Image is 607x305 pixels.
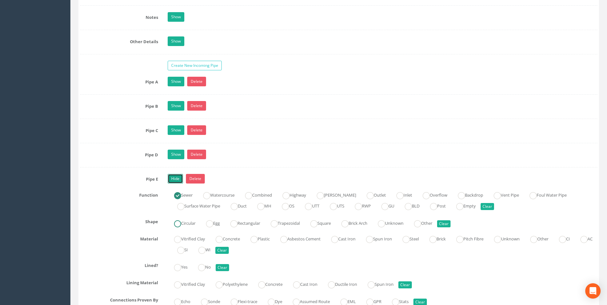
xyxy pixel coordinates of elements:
[390,190,412,199] label: Inlet
[325,234,355,243] label: Cast Iron
[187,150,206,159] a: Delete
[276,201,294,210] label: OS
[168,150,184,159] a: Show
[361,279,394,288] label: Spun Iron
[75,125,163,134] label: Pipe C
[75,101,163,109] label: Pipe B
[276,190,306,199] label: Highway
[398,201,419,210] label: BLD
[187,77,206,86] a: Delete
[251,201,271,210] label: MH
[481,203,494,210] button: Clear
[75,295,163,303] label: Connections Proven By
[168,174,183,184] a: Hide
[209,279,248,288] label: Polyethylene
[375,201,394,210] label: GU
[215,247,229,254] button: Clear
[168,218,196,227] label: Circular
[75,216,163,225] label: Shape
[274,234,321,243] label: Asbestos Cement
[75,234,163,242] label: Material
[360,234,392,243] label: Spun Iron
[168,101,184,111] a: Show
[264,218,300,227] label: Trapezoidal
[424,201,446,210] label: Post
[168,262,188,271] label: Yes
[192,245,211,254] label: WI
[574,234,593,243] label: AC
[323,201,344,210] label: UTS
[75,278,163,286] label: Lining Material
[171,245,188,254] label: SI
[451,190,483,199] label: Backdrop
[360,190,386,199] label: Outlet
[187,101,206,111] a: Delete
[304,218,331,227] label: Square
[168,190,193,199] label: Sewer
[197,190,235,199] label: Watercourse
[75,36,163,45] label: Other Details
[335,218,367,227] label: Brick Arch
[398,281,412,288] button: Clear
[209,234,240,243] label: Concrete
[310,190,356,199] label: [PERSON_NAME]
[408,218,432,227] label: Other
[168,125,184,135] a: Show
[75,150,163,158] label: Pipe D
[299,201,319,210] label: UTT
[585,283,601,299] div: Open Intercom Messenger
[168,279,205,288] label: Vitrified Clay
[224,218,260,227] label: Rectangular
[192,262,211,271] label: No
[168,36,184,46] a: Show
[450,201,476,210] label: Empty
[252,279,283,288] label: Concrete
[287,279,317,288] label: Cast Iron
[171,201,220,210] label: Surface Water Pipe
[224,201,247,210] label: Duct
[348,201,371,210] label: RWP
[523,190,567,199] label: Foul Water Pipe
[239,190,272,199] label: Combined
[75,174,163,182] label: Pipe E
[168,61,222,70] a: Create New Incoming Pipe
[75,77,163,85] label: Pipe A
[437,220,451,227] button: Clear
[487,190,519,199] label: Vent Pipe
[168,77,184,86] a: Show
[75,260,163,269] label: Lined?
[216,264,229,271] button: Clear
[322,279,357,288] label: Ductile Iron
[168,234,205,243] label: Vitrified Clay
[450,234,483,243] label: Pitch Fibre
[186,174,205,184] a: Delete
[200,218,220,227] label: Egg
[488,234,520,243] label: Unknown
[75,190,163,198] label: Function
[423,234,446,243] label: Brick
[396,234,419,243] label: Steel
[371,218,403,227] label: Unknown
[524,234,548,243] label: Other
[553,234,570,243] label: CI
[416,190,447,199] label: Overflow
[168,12,184,22] a: Show
[244,234,270,243] label: Plastic
[75,12,163,20] label: Notes
[187,125,206,135] a: Delete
